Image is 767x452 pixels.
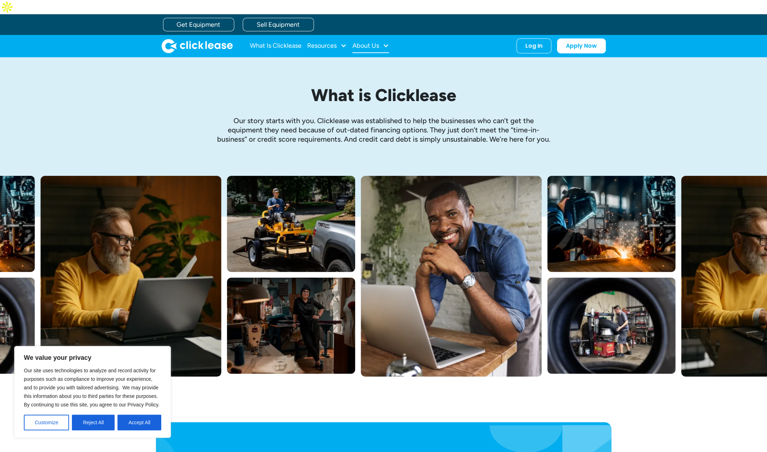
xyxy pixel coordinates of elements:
a: home [162,39,233,53]
img: Man with hat and blue shirt driving a yellow lawn mower onto a trailer [227,176,355,272]
p: We value your privacy [24,353,161,362]
button: Customize [24,415,69,430]
img: a woman standing next to a sewing machine [227,278,355,374]
h1: What is Clicklease [216,86,551,105]
img: Bearded man in yellow sweter typing on his laptop while sitting at his desk [41,176,221,377]
img: Clicklease logo [162,39,233,53]
div: Resources [307,39,347,53]
img: A smiling man in a blue shirt and apron leaning over a table with a laptop [361,176,542,377]
div: We value your privacy [14,346,171,438]
div: Log In [525,42,542,49]
div: About Us [352,39,389,53]
a: What Is Clicklease [250,39,301,53]
span: Our site uses technologies to analyze and record activity for purposes such as compliance to impr... [24,368,159,408]
a: Apply Now [557,38,606,53]
img: A man fitting a new tire on a rim [547,278,676,374]
button: Accept All [117,415,161,430]
button: Reject All [72,415,115,430]
img: A welder in a large mask working on a large pipe [547,176,676,272]
a: Sell Equipment [243,18,314,31]
p: Our story starts with you. Clicklease was established to help the businesses who can’t get the eq... [216,116,551,144]
a: Get Equipment [163,18,234,31]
